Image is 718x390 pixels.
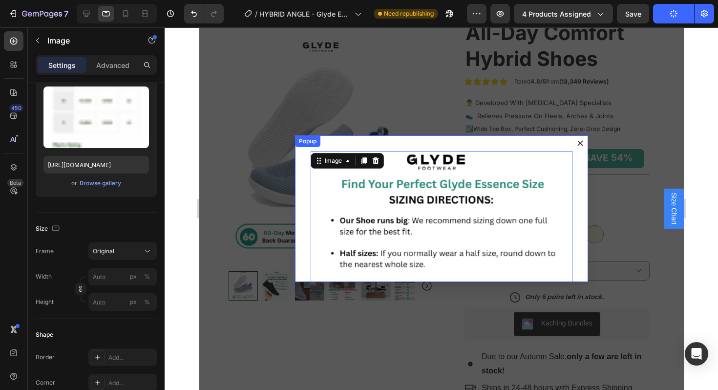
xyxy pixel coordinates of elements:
[96,108,389,255] div: Dialog content
[36,272,52,281] label: Width
[124,129,145,138] div: Image
[144,298,150,306] div: %
[141,296,153,308] button: px
[108,353,154,362] div: Add...
[685,342,708,366] div: Open Intercom Messenger
[255,9,257,19] span: /
[514,4,613,23] button: 4 products assigned
[36,378,55,387] div: Corner
[9,104,23,112] div: 450
[88,293,157,311] input: px%
[79,178,122,188] button: Browse gallery
[36,247,54,256] label: Frame
[36,298,54,306] label: Height
[184,4,224,23] div: Undo/Redo
[141,271,153,282] button: px
[617,4,649,23] button: Save
[144,272,150,281] div: %
[96,60,129,70] p: Advanced
[130,298,137,306] div: px
[64,8,68,20] p: 7
[96,108,389,255] div: Dialog body
[4,4,73,23] button: 7
[71,177,77,189] span: or
[88,242,157,260] button: Original
[88,268,157,285] input: px%
[36,353,55,362] div: Border
[36,330,53,339] div: Shape
[625,10,641,18] span: Save
[43,87,149,148] img: preview-image
[127,296,139,308] button: %
[259,9,351,19] span: HYBRID ANGLE - Glyde Essence
[93,247,114,256] span: Original
[384,9,434,18] span: Need republishing
[127,271,139,282] button: %
[47,35,130,46] p: Image
[43,156,149,173] input: https://example.com/image.jpg
[36,222,62,236] div: Size
[98,109,119,118] div: Popup
[108,379,154,388] div: Add...
[80,179,121,188] div: Browse gallery
[7,179,23,187] div: Beta
[48,60,76,70] p: Settings
[470,165,480,197] span: Size Chart
[199,27,684,390] iframe: Design area
[130,272,137,281] div: px
[522,9,591,19] span: 4 products assigned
